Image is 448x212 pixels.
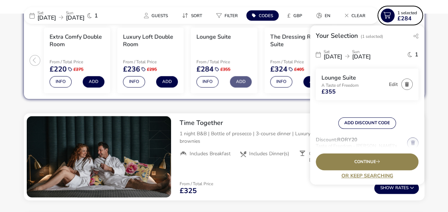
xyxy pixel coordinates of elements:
span: 1 [415,52,418,57]
naf-pibe-menu-bar-item: Guests [138,10,176,21]
button: Edit [389,82,398,87]
span: £325 [180,187,197,195]
span: (1 Selected) [361,34,383,39]
span: Complimentary Drink [309,151,353,163]
span: £355 [220,67,230,71]
button: Add [230,76,252,87]
button: Clear [339,10,371,21]
span: Includes Breakfast [190,151,231,157]
span: Clear [351,13,365,19]
button: Codes [246,10,279,21]
span: [DATE] [37,14,56,22]
span: £284 [397,16,412,21]
span: 1 Selected [397,10,417,16]
p: From / Total Price [270,60,325,64]
button: Sort [176,10,208,21]
naf-pibe-menu-bar-item: Clear [339,10,374,21]
naf-pibe-menu-bar-item: Codes [246,10,282,21]
naf-pibe-menu-bar-item: en [311,10,339,21]
button: ShowRates [374,182,419,194]
button: Info [270,76,292,87]
button: Guests [138,10,174,21]
div: Continue [316,153,418,170]
p: Sat [324,50,342,54]
button: Info [50,76,72,87]
button: 1 Selected£284 [379,7,422,24]
p: Sun [352,50,371,54]
h3: Extra Comfy Double Room [50,33,104,48]
button: Add [303,76,325,87]
span: GBP [293,13,302,19]
h2: Your Selection [316,31,358,40]
span: en [325,13,330,19]
span: [DATE] [352,53,371,61]
span: £295 [147,67,157,71]
p: Sun [66,11,84,15]
span: £355 [321,89,336,95]
span: Discount: [316,137,337,142]
naf-pibe-menu-bar-item: Filter [211,10,246,21]
p: 1 night B&B | Bottle of prosecco | 3-course dinner | Luxury night cap of espresso martinis & salt... [180,130,419,145]
naf-pibe-menu-bar-item: 1 Selected£284 [379,7,424,24]
span: Sort [191,13,202,19]
span: [DATE] [66,14,84,22]
h3: Lounge Suite [321,74,385,82]
span: £405 [294,67,304,71]
button: Add [83,76,104,87]
span: Show [380,186,395,190]
span: [DATE] [324,53,342,61]
swiper-slide: 2 / 5 [114,25,187,96]
button: ADD DISCOUNT CODE [338,117,396,129]
span: Includes Dinner(s) [249,151,289,157]
button: Add [156,76,178,87]
div: Sat[DATE]Sun[DATE]1 [24,7,131,24]
p: From / Total Price [196,60,251,64]
span: £324 [270,66,287,73]
naf-pibe-menu-bar-item: £GBP [282,10,311,21]
p: Sat [37,11,56,15]
span: £284 [196,66,213,73]
a: Or Keep Searching [316,173,418,178]
h3: The Dressing Room Suite [270,33,325,48]
span: 1 [94,13,98,19]
swiper-slide: 1 / 1 [27,116,171,197]
span: Guests [151,13,168,19]
span: £236 [123,66,140,73]
p: Taste of Freedom - [PERSON_NAME]'s Travel Club - 20% [316,142,407,156]
button: Info [123,76,145,87]
span: £220 [50,66,67,73]
span: £275 [73,67,83,71]
span: Continue [354,160,380,164]
p: From / Total Price [180,182,213,186]
button: en [311,10,336,21]
i: £ [287,12,290,19]
h3: RORY20 [337,137,357,142]
button: Info [196,76,218,87]
div: Sat[DATE]Sun[DATE]1 [316,46,418,63]
h2: Time Together [180,119,419,127]
p: A Taste of Freedom [321,83,385,87]
div: Time Together1 night B&B | Bottle of prosecco | 3-course dinner | Luxury night cap of espresso ma... [174,113,424,170]
swiper-slide: 5 / 5 [334,25,408,96]
swiper-slide: 3 / 5 [187,25,261,96]
h3: Lounge Suite [196,33,231,41]
swiper-slide: 1 / 5 [40,25,114,96]
span: Filter [225,13,238,19]
p: From / Total Price [123,60,178,64]
button: Filter [211,10,243,21]
p: From / Total Price [50,60,104,64]
span: Codes [259,13,273,19]
button: £GBP [282,10,308,21]
h3: Luxury Loft Double Room [123,33,178,48]
naf-pibe-menu-bar-item: Sort [176,10,211,21]
swiper-slide: 4 / 5 [261,25,334,96]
